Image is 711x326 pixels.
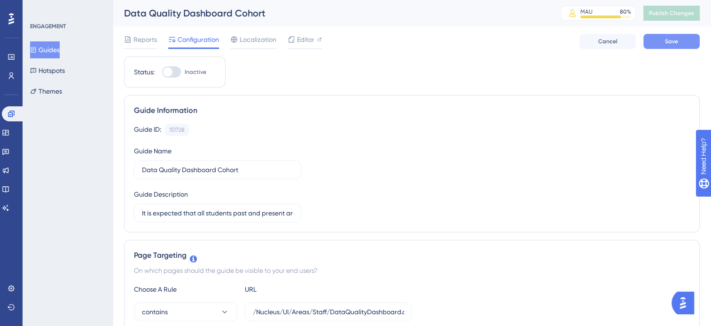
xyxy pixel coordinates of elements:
button: contains [134,302,237,321]
button: Hotspots [30,62,65,79]
button: Cancel [579,34,636,49]
div: ENGAGEMENT [30,23,66,30]
div: Guide Name [134,145,172,157]
div: Data Quality Dashboard Cohort [124,7,537,20]
div: Status: [134,66,155,78]
span: Configuration [178,34,219,45]
span: Editor [297,34,314,45]
input: yourwebsite.com/path [253,307,404,317]
span: contains [142,306,168,318]
div: Page Targeting [134,250,690,261]
div: 151728 [169,126,185,134]
span: Publish Changes [649,9,694,17]
div: URL [245,284,348,295]
span: Reports [133,34,157,45]
span: Inactive [185,68,206,76]
div: MAU [580,8,593,16]
span: Need Help? [22,2,59,14]
button: Publish Changes [643,6,700,21]
button: Themes [30,83,62,100]
span: Cancel [598,38,617,45]
div: 80 % [620,8,631,16]
div: Choose A Rule [134,284,237,295]
iframe: UserGuiding AI Assistant Launcher [672,289,700,317]
div: Guide ID: [134,124,161,136]
div: Guide Description [134,189,188,200]
input: Type your Guide’s Description here [142,208,293,218]
div: Guide Information [134,105,690,116]
button: Guides [30,41,60,58]
span: Save [665,38,678,45]
div: On which pages should the guide be visible to your end users? [134,265,690,276]
span: Localization [240,34,276,45]
input: Type your Guide’s Name here [142,165,293,175]
button: Save [643,34,700,49]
